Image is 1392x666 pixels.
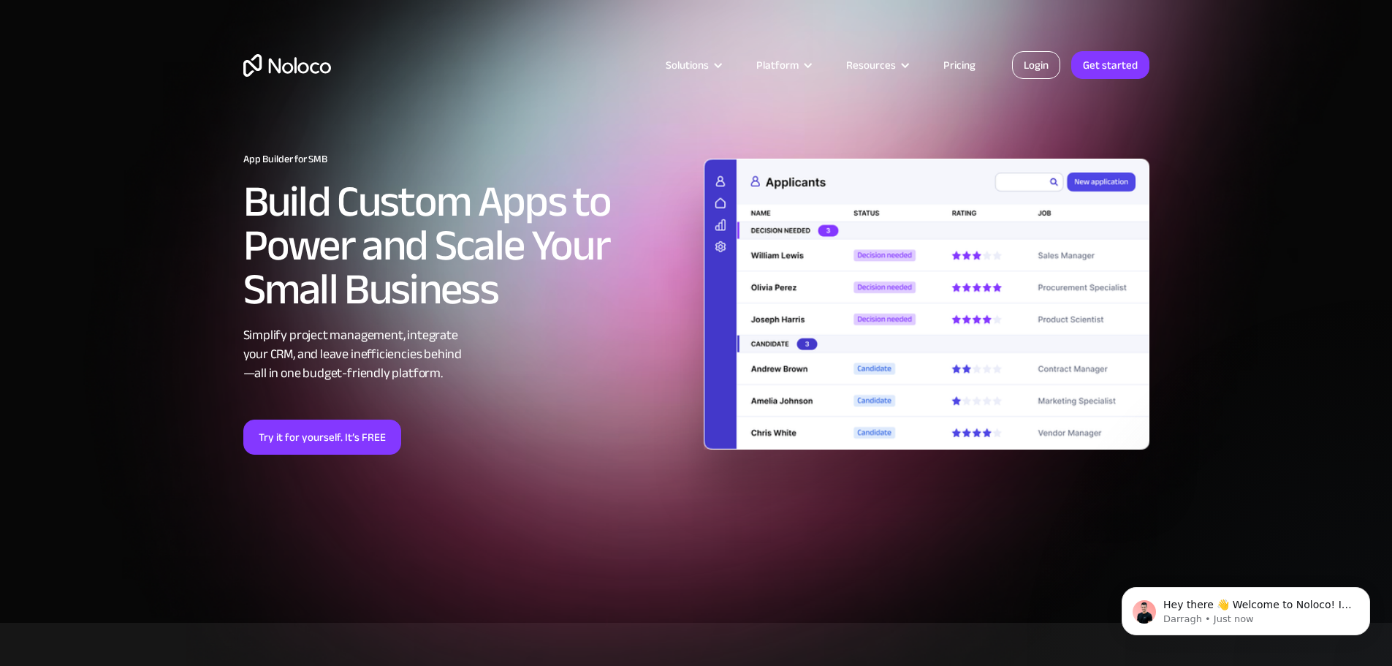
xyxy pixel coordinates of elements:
div: Solutions [647,56,738,75]
div: Platform [756,56,799,75]
a: Login [1012,51,1060,79]
div: Resources [846,56,896,75]
div: Solutions [666,56,709,75]
div: Platform [738,56,828,75]
h1: App Builder for SMB [243,154,689,165]
a: Pricing [925,56,994,75]
h2: Build Custom Apps to Power and Scale Your Small Business [243,180,689,311]
iframe: Intercom notifications message [1100,556,1392,659]
a: Try it for yourself. It’s FREE [243,420,401,455]
div: Resources [828,56,925,75]
a: home [243,54,331,77]
a: Get started [1071,51,1149,79]
div: Simplify project management, integrate your CRM, and leave inefficiencies behind —all in one budg... [243,326,689,383]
